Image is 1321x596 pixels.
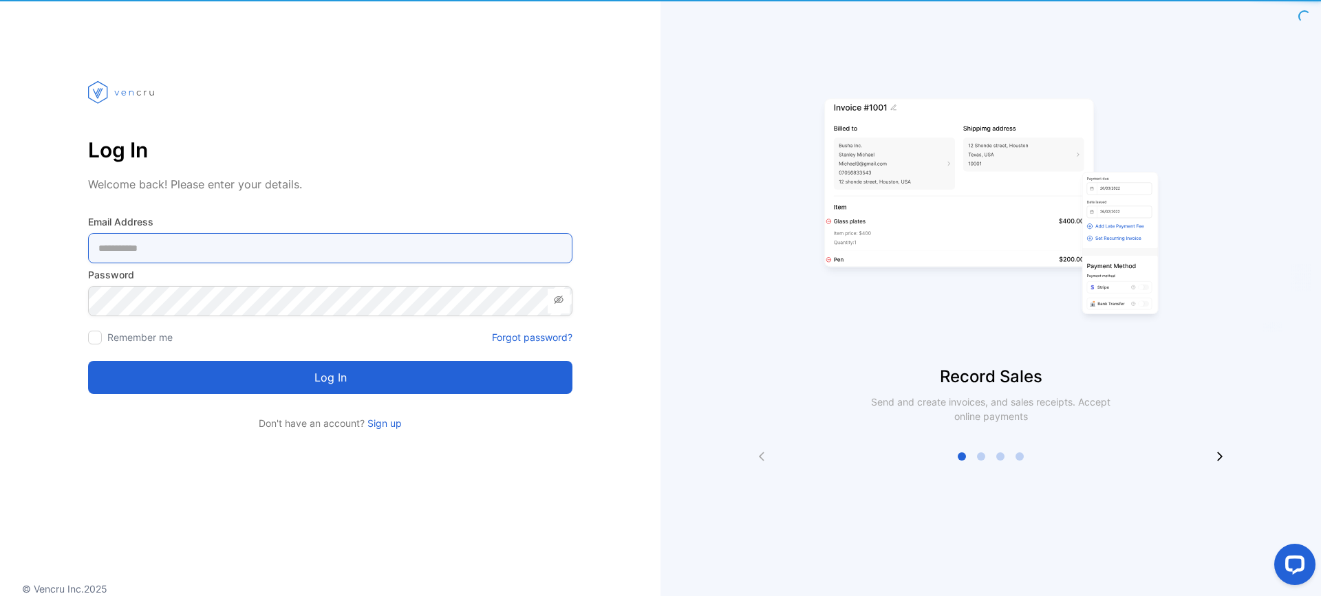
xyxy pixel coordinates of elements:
button: Log in [88,361,572,394]
a: Forgot password? [492,330,572,344]
label: Email Address [88,214,572,229]
img: slider image [819,55,1163,364]
p: Send and create invoices, and sales receipts. Accept online payments [859,395,1123,423]
label: Remember me [107,331,173,343]
img: vencru logo [88,55,157,129]
p: Record Sales [660,364,1321,389]
label: Password [88,267,572,282]
p: Don't have an account? [88,416,572,430]
p: Log In [88,133,572,166]
iframe: LiveChat chat widget [1263,538,1321,596]
a: Sign up [365,417,402,429]
p: Welcome back! Please enter your details. [88,176,572,192]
